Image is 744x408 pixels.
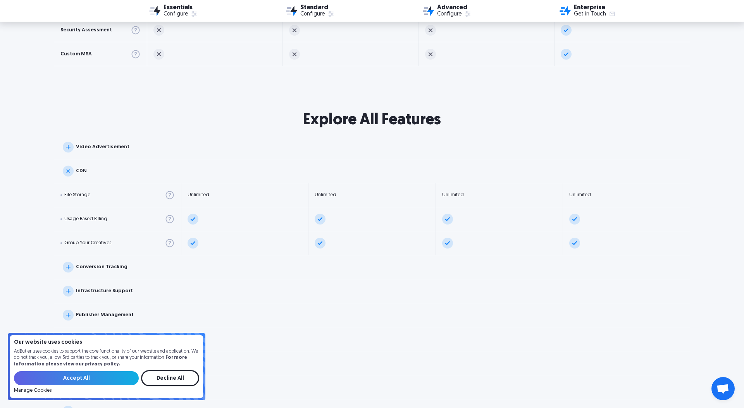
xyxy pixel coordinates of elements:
div: Configure [164,12,188,17]
div: Configure [300,12,325,17]
div: Publisher Management [76,312,134,317]
a: Configure [437,11,472,18]
input: Accept All [14,371,139,385]
div: CDN [76,168,87,173]
p: AdButler uses cookies to support the core functionality of our website and application. We do not... [14,348,199,368]
div: Video Advertisement [76,144,129,149]
div: Open chat [711,377,735,400]
div: File Storage [64,192,90,197]
div: Conversion Tracking [76,264,127,269]
a: Configure [164,11,198,18]
div: Standard [300,5,335,11]
div: Usage Based Billing [64,216,107,221]
div: Configure [437,12,462,17]
div: Enterprise [574,5,616,11]
div: Essentials [164,5,198,11]
div: Group Your Creatives [64,240,111,245]
a: Get in Touch [574,11,616,18]
form: Email Form [14,370,199,393]
div: Unlimited [188,192,209,197]
div: Custom MSA [60,51,92,57]
div: Get in Touch [574,12,606,17]
a: Manage Cookies [14,388,52,393]
div: Unlimited [569,192,591,197]
div: Unlimited [315,192,336,197]
input: Decline All [141,370,199,386]
div: Security Assessment [60,27,112,33]
a: Configure [300,11,335,18]
div: Infrastructure Support [76,288,133,293]
div: Unlimited [442,192,464,197]
div: Advanced [437,5,472,11]
h4: Our website uses cookies [14,340,199,345]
